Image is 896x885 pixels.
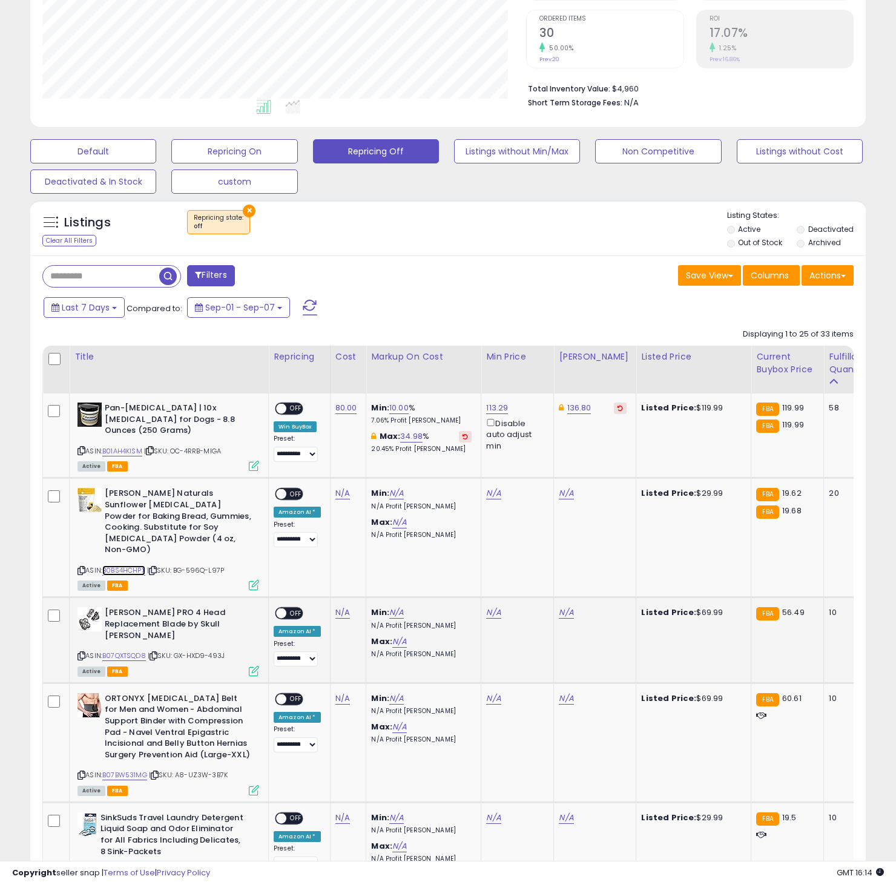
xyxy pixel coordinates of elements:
div: Preset: [274,521,321,548]
div: off [194,222,243,231]
div: % [371,403,472,425]
div: Min Price [486,350,548,363]
span: OFF [286,813,306,823]
a: Privacy Policy [157,867,210,878]
b: Pan-[MEDICAL_DATA] | 10x [MEDICAL_DATA] for Dogs - 8.8 Ounces (250 Grams) [105,403,252,439]
p: N/A Profit [PERSON_NAME] [371,735,472,744]
span: Ordered Items [539,16,683,22]
b: Max: [371,721,392,732]
div: Amazon AI * [274,712,321,723]
span: All listings currently available for purchase on Amazon [77,581,105,591]
div: ASIN: [77,488,259,589]
div: 58 [829,403,866,413]
div: Current Buybox Price [756,350,819,376]
span: 2025-09-15 16:14 GMT [837,867,884,878]
span: All listings currently available for purchase on Amazon [77,666,105,677]
span: OFF [286,694,306,704]
a: Terms of Use [104,867,155,878]
a: N/A [389,812,404,824]
a: 113.29 [486,402,508,414]
span: 19.68 [782,505,802,516]
b: SinkSuds Travel Laundry Detergent Liquid Soap and Odor Eliminator for All Fabrics Including Delic... [100,812,248,860]
button: Repricing On [171,139,297,163]
li: $4,960 [528,81,845,95]
a: 34.98 [400,430,423,442]
a: N/A [486,812,501,824]
a: B07QXTSQD8 [102,651,146,661]
span: ROI [710,16,853,22]
a: N/A [389,487,404,499]
div: Preset: [274,435,321,462]
label: Archived [808,237,841,248]
div: 10 [829,607,866,618]
img: 41gkITIl4YL._SL40_.jpg [77,812,97,837]
b: Listed Price: [641,487,696,499]
b: Listed Price: [641,402,696,413]
a: N/A [392,516,407,528]
span: All listings currently available for purchase on Amazon [77,786,105,796]
a: N/A [559,693,573,705]
p: N/A Profit [PERSON_NAME] [371,531,472,539]
b: Listed Price: [641,812,696,823]
div: Listed Price [641,350,746,363]
div: Displaying 1 to 25 of 33 items [743,329,854,340]
span: FBA [107,581,128,591]
div: Repricing [274,350,325,363]
small: Prev: 16.86% [710,56,740,63]
div: Preset: [274,725,321,752]
button: Repricing Off [313,139,439,163]
img: 41JX97mRnoL._SL40_.jpg [77,403,102,427]
div: Win BuyBox [274,421,317,432]
span: All listings currently available for purchase on Amazon [77,461,105,472]
span: 56.49 [782,607,805,618]
span: 60.61 [782,693,802,704]
div: 10 [829,693,866,704]
b: Min: [371,693,389,704]
div: Title [74,350,263,363]
b: Total Inventory Value: [528,84,610,94]
button: Save View [678,265,741,286]
a: N/A [389,607,404,619]
span: Sep-01 - Sep-07 [205,301,275,314]
b: Min: [371,402,389,413]
div: % [371,431,472,453]
div: 10 [829,812,866,823]
div: ASIN: [77,693,259,794]
small: FBA [756,403,779,416]
a: B0BS4HCHPX [102,565,145,576]
span: | SKU: OC-4RRB-MIGA [144,446,221,456]
a: N/A [389,693,404,705]
p: N/A Profit [PERSON_NAME] [371,622,472,630]
b: [PERSON_NAME] Naturals Sunflower [MEDICAL_DATA] Powder for Baking Bread, Gummies, Cooking. Substi... [105,488,252,558]
span: | SKU: BG-596Q-L97P [147,565,224,575]
span: 119.99 [782,402,804,413]
div: $69.99 [641,607,742,618]
button: Non Competitive [595,139,721,163]
b: Max: [371,636,392,647]
div: $29.99 [641,812,742,823]
span: | SKU: A8-UZ3W-3B7K [149,770,228,780]
a: B07BW531MG [102,770,147,780]
strong: Copyright [12,867,56,878]
span: FBA [107,666,128,677]
a: N/A [335,487,350,499]
img: 415smt269qL._SL40_.jpg [77,488,102,512]
div: [PERSON_NAME] [559,350,631,363]
span: OFF [286,404,306,414]
small: FBA [756,812,779,826]
button: Last 7 Days [44,297,125,318]
span: FBA [107,786,128,796]
div: $69.99 [641,693,742,704]
h2: 17.07% [710,26,853,42]
small: FBA [756,488,779,501]
a: N/A [559,607,573,619]
a: N/A [392,636,407,648]
a: N/A [392,721,407,733]
img: 41vUl5xDZAL._SL40_.jpg [77,693,102,717]
span: OFF [286,608,306,619]
span: Compared to: [127,303,182,314]
div: $29.99 [641,488,742,499]
div: Amazon AI * [274,831,321,842]
div: Preset: [274,844,321,872]
span: FBA [107,461,128,472]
